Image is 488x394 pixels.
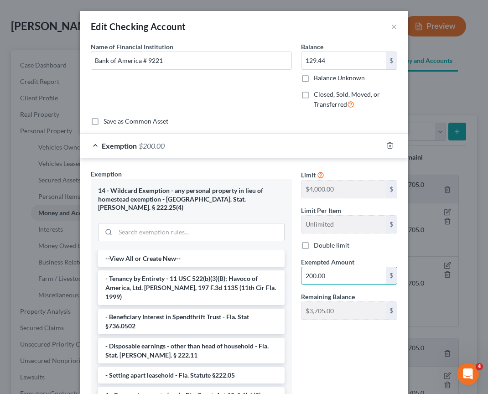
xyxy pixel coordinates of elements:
[301,292,355,301] label: Remaining Balance
[91,52,291,69] input: Enter name...
[386,181,397,198] div: $
[139,141,165,150] span: $200.00
[98,250,285,267] li: --View All or Create New--
[104,117,168,126] label: Save as Common Asset
[301,216,386,233] input: --
[386,52,397,69] div: $
[457,363,479,385] iframe: Intercom live chat
[301,171,316,179] span: Limit
[91,43,173,51] span: Name of Financial Institution
[301,302,386,319] input: --
[98,309,285,334] li: - Beneficiary Interest in Spendthrift Trust - Fla. Stat §736.0502
[386,267,397,285] div: $
[301,52,386,69] input: 0.00
[91,20,186,33] div: Edit Checking Account
[301,206,341,215] label: Limit Per Item
[314,241,349,250] label: Double limit
[102,141,137,150] span: Exemption
[391,21,397,32] button: ×
[301,42,323,52] label: Balance
[98,270,285,305] li: - Tenancy by Entirety - 11 USC 522(b)(3)(B); Havoco of America, Ltd. [PERSON_NAME], 197 F.3d 1135...
[98,338,285,363] li: - Disposable earnings - other than head of household - Fla. Stat. [PERSON_NAME]. § 222.11
[98,367,285,384] li: - Setting apart leasehold - Fla. Statute §222.05
[98,187,285,212] div: 14 - Wildcard Exemption - any personal property in lieu of homestead exemption - [GEOGRAPHIC_DATA...
[91,170,122,178] span: Exemption
[476,363,483,370] span: 4
[301,258,354,266] span: Exempted Amount
[386,216,397,233] div: $
[314,73,365,83] label: Balance Unknown
[386,302,397,319] div: $
[314,90,380,108] span: Closed, Sold, Moved, or Transferred
[115,223,284,241] input: Search exemption rules...
[301,181,386,198] input: --
[301,267,386,285] input: 0.00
